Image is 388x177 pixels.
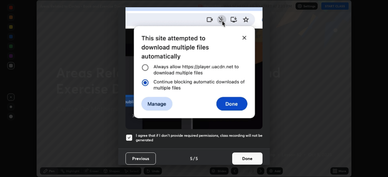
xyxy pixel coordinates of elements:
h4: 5 [196,155,198,162]
h5: I agree that if I don't provide required permissions, class recording will not be generated [136,133,263,143]
button: Done [232,152,263,165]
h4: 5 [190,155,192,162]
h4: / [193,155,195,162]
button: Previous [125,152,156,165]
